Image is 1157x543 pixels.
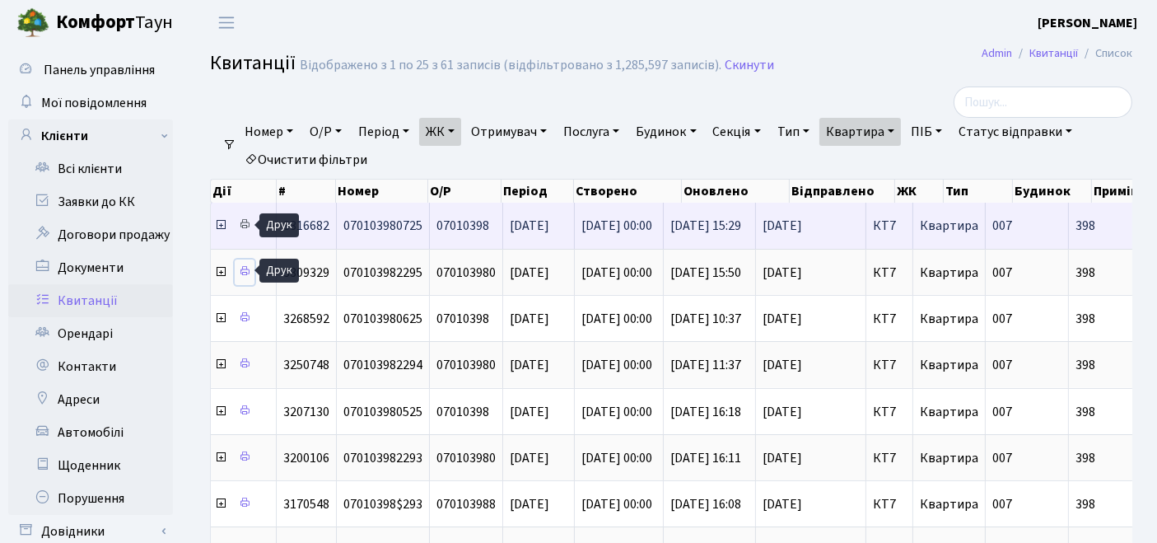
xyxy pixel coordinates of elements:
[873,219,906,232] span: КТ7
[670,264,741,282] span: [DATE] 15:50
[259,259,299,283] div: Друк
[982,44,1012,62] a: Admin
[56,9,135,35] b: Комфорт
[992,310,1012,328] span: 007
[920,403,978,421] span: Квартира
[581,449,652,467] span: [DATE] 00:00
[8,54,173,87] a: Панель управління
[763,358,859,372] span: [DATE]
[725,58,774,73] a: Скинути
[343,449,422,467] span: 070103982293
[436,449,496,467] span: 070103980
[954,87,1132,118] input: Пошук...
[336,180,428,203] th: Номер
[873,312,906,325] span: КТ7
[944,180,1013,203] th: Тип
[904,118,949,146] a: ПІБ
[283,217,329,235] span: 3316682
[670,403,741,421] span: [DATE] 16:18
[206,9,247,36] button: Переключити навігацію
[581,403,652,421] span: [DATE] 00:00
[992,264,1012,282] span: 007
[763,452,859,465] span: [DATE]
[873,358,906,372] span: КТ7
[574,180,682,203] th: Створено
[763,405,859,419] span: [DATE]
[56,9,173,37] span: Таун
[819,118,901,146] a: Квартира
[283,403,329,421] span: 3207130
[436,356,496,374] span: 070103980
[8,284,173,317] a: Квитанції
[343,310,422,328] span: 070103980625
[283,356,329,374] span: 3250748
[436,217,489,235] span: 07010398
[436,310,489,328] span: 07010398
[41,94,147,112] span: Мої повідомлення
[44,61,155,79] span: Панель управління
[763,312,859,325] span: [DATE]
[352,118,416,146] a: Період
[557,118,626,146] a: Послуга
[957,36,1157,71] nav: breadcrumb
[419,118,461,146] a: ЖК
[502,180,574,203] th: Період
[670,495,741,513] span: [DATE] 16:08
[8,317,173,350] a: Орендарі
[343,495,422,513] span: 07010398$293
[581,310,652,328] span: [DATE] 00:00
[629,118,702,146] a: Будинок
[670,310,741,328] span: [DATE] 10:37
[920,264,978,282] span: Квартира
[510,310,549,328] span: [DATE]
[238,118,300,146] a: Номер
[1029,44,1078,62] a: Квитанції
[8,383,173,416] a: Адреси
[895,180,945,203] th: ЖК
[920,217,978,235] span: Квартира
[1038,14,1137,32] b: [PERSON_NAME]
[8,251,173,284] a: Документи
[992,217,1012,235] span: 007
[283,264,329,282] span: 3309329
[8,449,173,482] a: Щоденник
[8,350,173,383] a: Контакти
[873,405,906,419] span: КТ7
[581,217,652,235] span: [DATE] 00:00
[436,264,496,282] span: 070103980
[283,310,329,328] span: 3268592
[259,213,299,237] div: Друк
[992,449,1012,467] span: 007
[343,356,422,374] span: 070103982294
[8,152,173,185] a: Всі клієнти
[510,449,549,467] span: [DATE]
[873,266,906,279] span: КТ7
[1013,180,1092,203] th: Будинок
[211,180,277,203] th: Дії
[8,416,173,449] a: Автомобілі
[790,180,894,203] th: Відправлено
[343,403,422,421] span: 070103980525
[436,403,489,421] span: 07010398
[920,310,978,328] span: Квартира
[873,498,906,511] span: КТ7
[8,482,173,515] a: Порушення
[920,449,978,467] span: Квартира
[1078,44,1132,63] li: Список
[707,118,767,146] a: Секція
[992,495,1012,513] span: 007
[8,119,173,152] a: Клієнти
[343,217,422,235] span: 070103980725
[920,495,978,513] span: Квартира
[300,58,721,73] div: Відображено з 1 по 25 з 61 записів (відфільтровано з 1,285,597 записів).
[8,185,173,218] a: Заявки до КК
[510,356,549,374] span: [DATE]
[510,495,549,513] span: [DATE]
[763,498,859,511] span: [DATE]
[8,87,173,119] a: Мої повідомлення
[992,403,1012,421] span: 007
[581,356,652,374] span: [DATE] 00:00
[510,264,549,282] span: [DATE]
[992,356,1012,374] span: 007
[952,118,1079,146] a: Статус відправки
